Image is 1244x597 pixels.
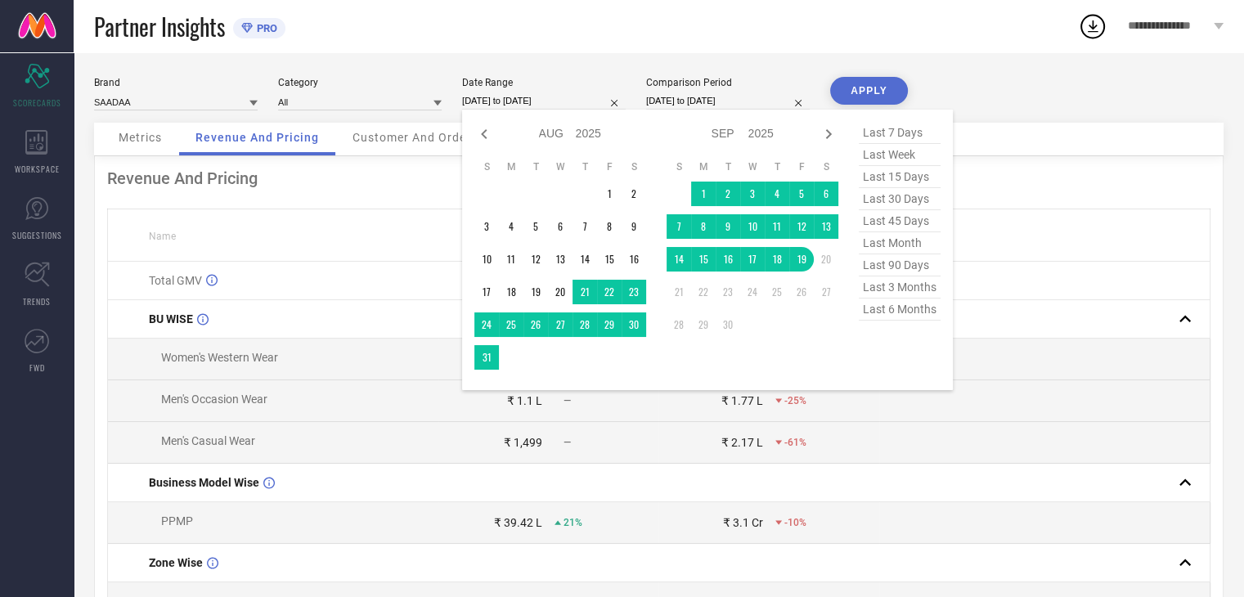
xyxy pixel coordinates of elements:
[548,280,573,304] td: Wed Aug 20 2025
[474,280,499,304] td: Sun Aug 17 2025
[765,214,789,239] td: Thu Sep 11 2025
[499,280,523,304] td: Mon Aug 18 2025
[195,131,319,144] span: Revenue And Pricing
[149,231,176,242] span: Name
[462,92,626,110] input: Select date range
[667,214,691,239] td: Sun Sep 07 2025
[149,312,193,325] span: BU WISE
[597,312,622,337] td: Fri Aug 29 2025
[523,280,548,304] td: Tue Aug 19 2025
[691,160,716,173] th: Monday
[667,160,691,173] th: Sunday
[474,312,499,337] td: Sun Aug 24 2025
[721,436,763,449] div: ₹ 2.17 L
[859,210,941,232] span: last 45 days
[499,214,523,239] td: Mon Aug 04 2025
[646,77,810,88] div: Comparison Period
[789,280,814,304] td: Fri Sep 26 2025
[474,247,499,272] td: Sun Aug 10 2025
[507,394,542,407] div: ₹ 1.1 L
[646,92,810,110] input: Select comparison period
[859,188,941,210] span: last 30 days
[622,280,646,304] td: Sat Aug 23 2025
[253,22,277,34] span: PRO
[523,312,548,337] td: Tue Aug 26 2025
[784,517,806,528] span: -10%
[23,295,51,307] span: TRENDS
[573,312,597,337] td: Thu Aug 28 2025
[622,214,646,239] td: Sat Aug 09 2025
[740,182,765,206] td: Wed Sep 03 2025
[765,247,789,272] td: Thu Sep 18 2025
[504,436,542,449] div: ₹ 1,499
[716,312,740,337] td: Tue Sep 30 2025
[597,182,622,206] td: Fri Aug 01 2025
[784,395,806,406] span: -25%
[94,10,225,43] span: Partner Insights
[12,229,62,241] span: SUGGESTIONS
[107,168,1210,188] div: Revenue And Pricing
[716,160,740,173] th: Tuesday
[462,77,626,88] div: Date Range
[814,280,838,304] td: Sat Sep 27 2025
[789,182,814,206] td: Fri Sep 05 2025
[691,247,716,272] td: Mon Sep 15 2025
[573,214,597,239] td: Thu Aug 07 2025
[814,160,838,173] th: Saturday
[789,160,814,173] th: Friday
[119,131,162,144] span: Metrics
[161,351,278,364] span: Women's Western Wear
[573,247,597,272] td: Thu Aug 14 2025
[353,131,478,144] span: Customer And Orders
[149,274,202,287] span: Total GMV
[474,160,499,173] th: Sunday
[149,556,203,569] span: Zone Wise
[859,276,941,298] span: last 3 months
[523,247,548,272] td: Tue Aug 12 2025
[667,247,691,272] td: Sun Sep 14 2025
[622,182,646,206] td: Sat Aug 02 2025
[740,214,765,239] td: Wed Sep 10 2025
[830,77,908,105] button: APPLY
[691,214,716,239] td: Mon Sep 08 2025
[564,395,571,406] span: —
[859,254,941,276] span: last 90 days
[548,160,573,173] th: Wednesday
[622,160,646,173] th: Saturday
[765,280,789,304] td: Thu Sep 25 2025
[597,280,622,304] td: Fri Aug 22 2025
[819,124,838,144] div: Next month
[523,214,548,239] td: Tue Aug 05 2025
[474,214,499,239] td: Sun Aug 03 2025
[716,182,740,206] td: Tue Sep 02 2025
[765,160,789,173] th: Thursday
[622,247,646,272] td: Sat Aug 16 2025
[859,144,941,166] span: last week
[740,160,765,173] th: Wednesday
[1078,11,1107,41] div: Open download list
[597,247,622,272] td: Fri Aug 15 2025
[784,437,806,448] span: -61%
[789,214,814,239] td: Fri Sep 12 2025
[597,214,622,239] td: Fri Aug 08 2025
[667,280,691,304] td: Sun Sep 21 2025
[716,214,740,239] td: Tue Sep 09 2025
[667,312,691,337] td: Sun Sep 28 2025
[161,434,255,447] span: Men's Casual Wear
[474,124,494,144] div: Previous month
[716,247,740,272] td: Tue Sep 16 2025
[859,122,941,144] span: last 7 days
[548,247,573,272] td: Wed Aug 13 2025
[859,298,941,321] span: last 6 months
[564,437,571,448] span: —
[499,247,523,272] td: Mon Aug 11 2025
[740,247,765,272] td: Wed Sep 17 2025
[597,160,622,173] th: Friday
[573,280,597,304] td: Thu Aug 21 2025
[161,393,267,406] span: Men's Occasion Wear
[29,361,45,374] span: FWD
[740,280,765,304] td: Wed Sep 24 2025
[278,77,442,88] div: Category
[161,514,193,527] span: PPMP
[814,214,838,239] td: Sat Sep 13 2025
